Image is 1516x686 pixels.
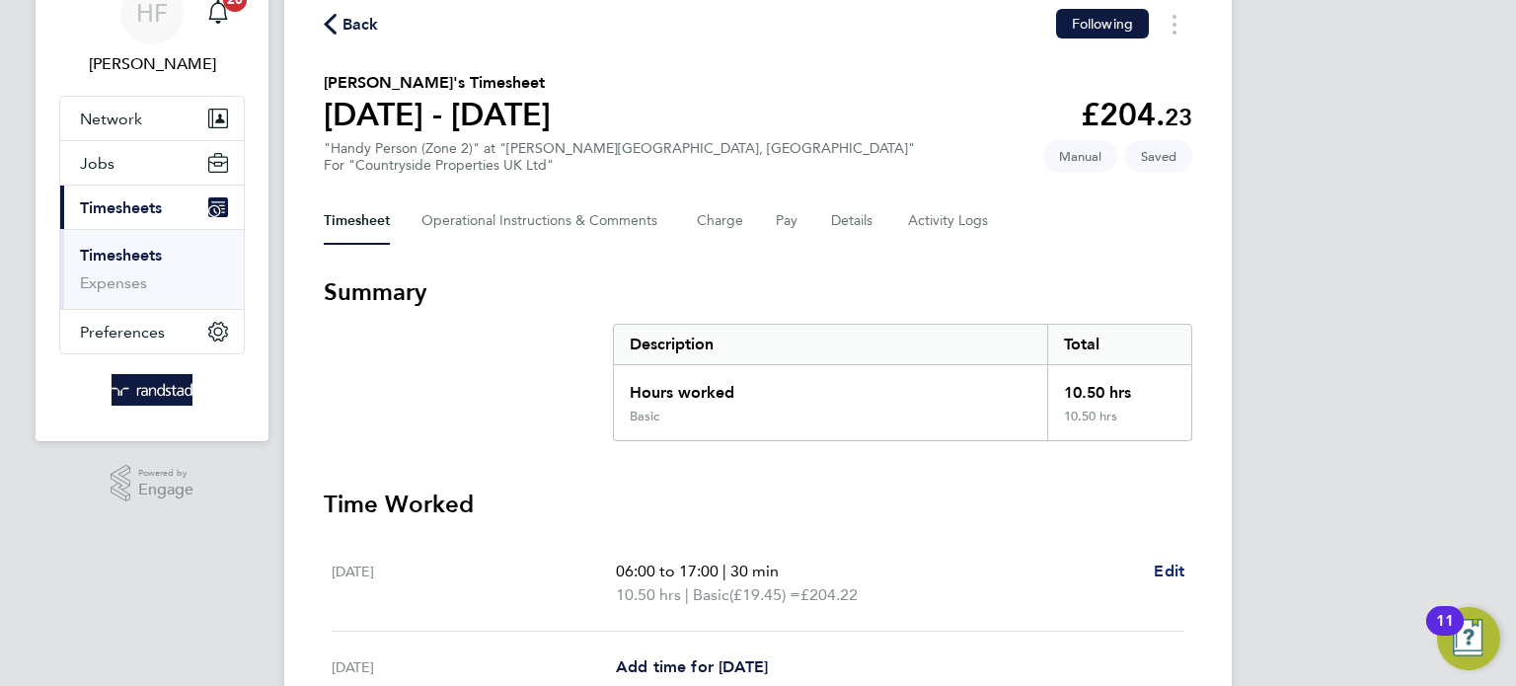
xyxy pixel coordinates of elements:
a: Add time for [DATE] [616,655,768,679]
span: (£19.45) = [729,585,800,604]
div: Total [1047,325,1191,364]
a: Powered byEngage [111,465,194,502]
span: | [685,585,689,604]
div: [DATE] [332,655,616,679]
span: This timesheet is Saved. [1125,140,1192,173]
button: Operational Instructions & Comments [421,197,665,245]
div: For "Countryside Properties UK Ltd" [324,157,915,174]
div: [DATE] [332,560,616,607]
button: Timesheets [60,186,244,229]
span: 06:00 to 17:00 [616,562,719,580]
button: Network [60,97,244,140]
button: Open Resource Center, 11 new notifications [1437,607,1500,670]
button: Preferences [60,310,244,353]
span: Add time for [DATE] [616,657,768,676]
div: "Handy Person (Zone 2)" at "[PERSON_NAME][GEOGRAPHIC_DATA], [GEOGRAPHIC_DATA]" [324,140,915,174]
a: Expenses [80,273,147,292]
a: Timesheets [80,246,162,265]
div: Timesheets [60,229,244,309]
button: Timesheet [324,197,390,245]
span: Hollie Furby [59,52,245,76]
a: Go to home page [59,374,245,406]
div: Description [614,325,1047,364]
span: Edit [1154,562,1184,580]
span: 30 min [730,562,779,580]
span: Preferences [80,323,165,342]
button: Activity Logs [908,197,991,245]
span: 10.50 hrs [616,585,681,604]
h2: [PERSON_NAME]'s Timesheet [324,71,551,95]
button: Charge [697,197,744,245]
button: Pay [776,197,799,245]
button: Following [1056,9,1149,38]
div: 11 [1436,621,1454,647]
h3: Summary [324,276,1192,308]
span: This timesheet was manually created. [1043,140,1117,173]
span: Jobs [80,154,114,173]
img: randstad-logo-retina.png [112,374,193,406]
div: 10.50 hrs [1047,409,1191,440]
span: Back [342,13,379,37]
h3: Time Worked [324,489,1192,520]
span: Engage [138,482,193,498]
button: Details [831,197,876,245]
div: Summary [613,324,1192,441]
h1: [DATE] - [DATE] [324,95,551,134]
div: 10.50 hrs [1047,365,1191,409]
app-decimal: £204. [1081,96,1192,133]
button: Back [324,12,379,37]
span: Powered by [138,465,193,482]
span: £204.22 [800,585,858,604]
span: Timesheets [80,198,162,217]
span: Following [1072,15,1133,33]
div: Basic [630,409,659,424]
div: Hours worked [614,365,1047,409]
a: Edit [1154,560,1184,583]
button: Timesheets Menu [1157,9,1192,39]
span: Basic [693,583,729,607]
span: 23 [1165,103,1192,131]
button: Jobs [60,141,244,185]
span: Network [80,110,142,128]
span: | [722,562,726,580]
